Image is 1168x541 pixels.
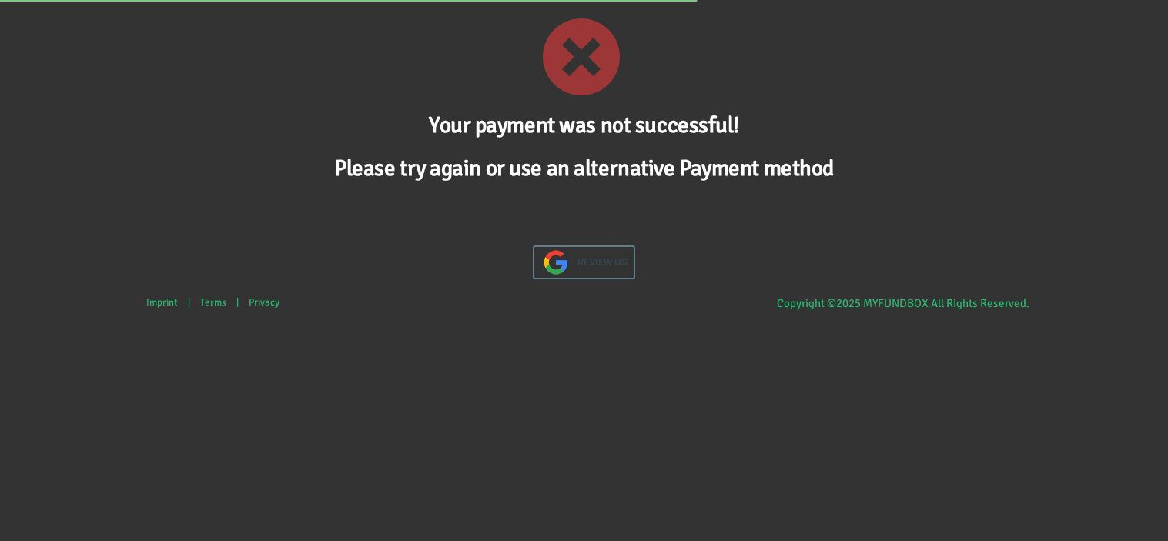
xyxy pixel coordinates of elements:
[236,296,239,309] span: |
[540,247,571,278] img: google_transparent.png
[241,289,287,316] a: Privacy
[139,289,186,316] a: Imprint
[188,296,190,309] span: |
[533,245,635,279] a: Review Us
[577,247,628,278] span: Review Us
[777,296,1029,310] span: Copyright © 2025 MYFUNDBOX All Rights Reserved.
[192,289,234,316] a: Terms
